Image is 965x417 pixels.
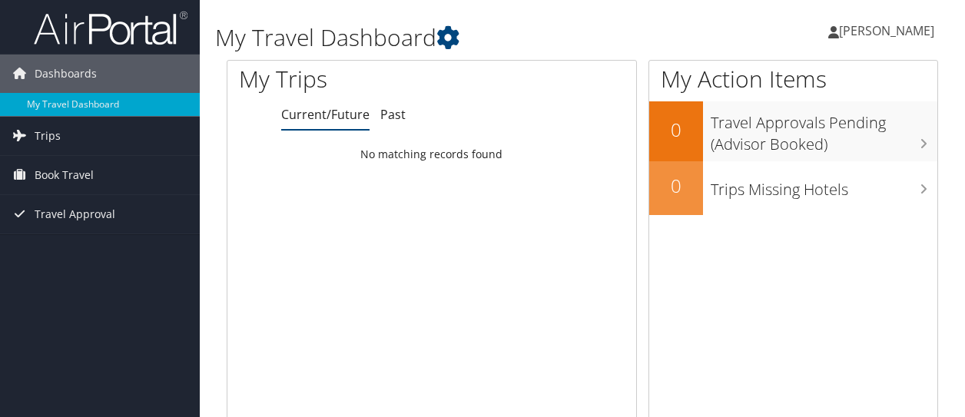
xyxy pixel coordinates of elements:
a: Current/Future [281,106,370,123]
img: airportal-logo.png [34,10,187,46]
span: Dashboards [35,55,97,93]
a: 0Trips Missing Hotels [649,161,937,215]
h1: My Travel Dashboard [215,22,705,54]
span: [PERSON_NAME] [839,22,934,39]
a: 0Travel Approvals Pending (Advisor Booked) [649,101,937,161]
h3: Travel Approvals Pending (Advisor Booked) [711,104,937,155]
h1: My Action Items [649,63,937,95]
h2: 0 [649,117,703,143]
span: Travel Approval [35,195,115,233]
a: [PERSON_NAME] [828,8,950,54]
span: Book Travel [35,156,94,194]
td: No matching records found [227,141,636,168]
h1: My Trips [239,63,454,95]
a: Past [380,106,406,123]
span: Trips [35,117,61,155]
h2: 0 [649,173,703,199]
h3: Trips Missing Hotels [711,171,937,200]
